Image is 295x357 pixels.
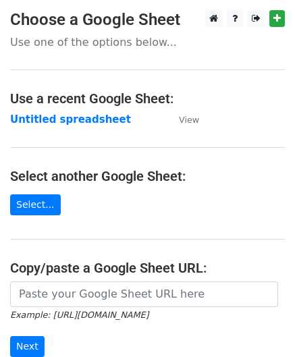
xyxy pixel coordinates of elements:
input: Next [10,336,45,357]
small: View [179,115,199,125]
h4: Copy/paste a Google Sheet URL: [10,260,285,276]
small: Example: [URL][DOMAIN_NAME] [10,310,149,320]
p: Use one of the options below... [10,35,285,49]
a: Select... [10,194,61,215]
h4: Use a recent Google Sheet: [10,90,285,107]
h3: Choose a Google Sheet [10,10,285,30]
a: Untitled spreadsheet [10,113,131,126]
input: Paste your Google Sheet URL here [10,281,278,307]
h4: Select another Google Sheet: [10,168,285,184]
a: View [165,113,199,126]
